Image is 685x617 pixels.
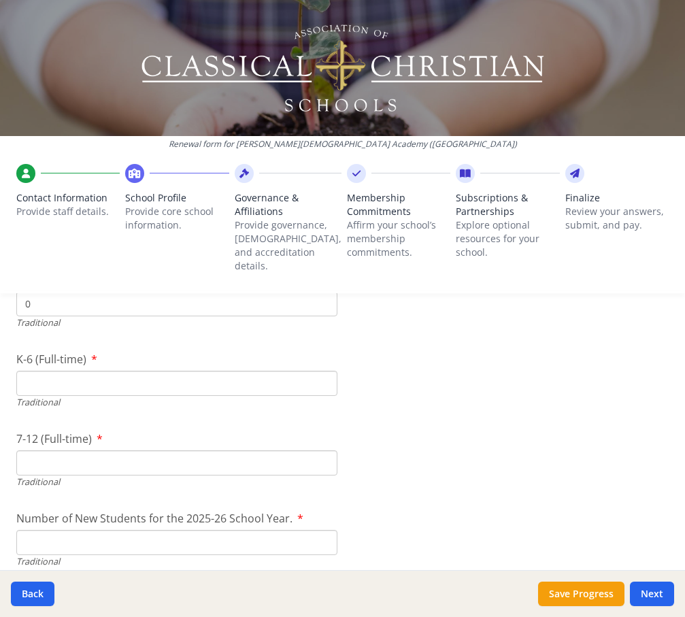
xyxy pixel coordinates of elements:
[16,191,120,205] span: Contact Information
[538,582,624,606] button: Save Progress
[235,191,341,218] span: Governance & Affiliations
[125,205,229,232] p: Provide core school information.
[235,218,341,273] p: Provide governance, [DEMOGRAPHIC_DATA], and accreditation details.
[16,431,92,446] span: 7-12 (Full-time)
[347,218,450,259] p: Affirm your school’s membership commitments.
[456,218,559,259] p: Explore optional resources for your school.
[16,476,337,488] div: Traditional
[16,205,120,218] p: Provide staff details.
[16,352,86,367] span: K-6 (Full-time)
[347,191,450,218] span: Membership Commitments
[16,316,337,329] div: Traditional
[16,396,337,409] div: Traditional
[565,191,669,205] span: Finalize
[630,582,674,606] button: Next
[125,191,229,205] span: School Profile
[456,191,559,218] span: Subscriptions & Partnerships
[16,555,337,568] div: Traditional
[16,511,293,526] span: Number of New Students for the 2025-26 School Year.
[565,205,669,232] p: Review your answers, submit, and pay.
[139,20,546,116] img: Logo
[11,582,54,606] button: Back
